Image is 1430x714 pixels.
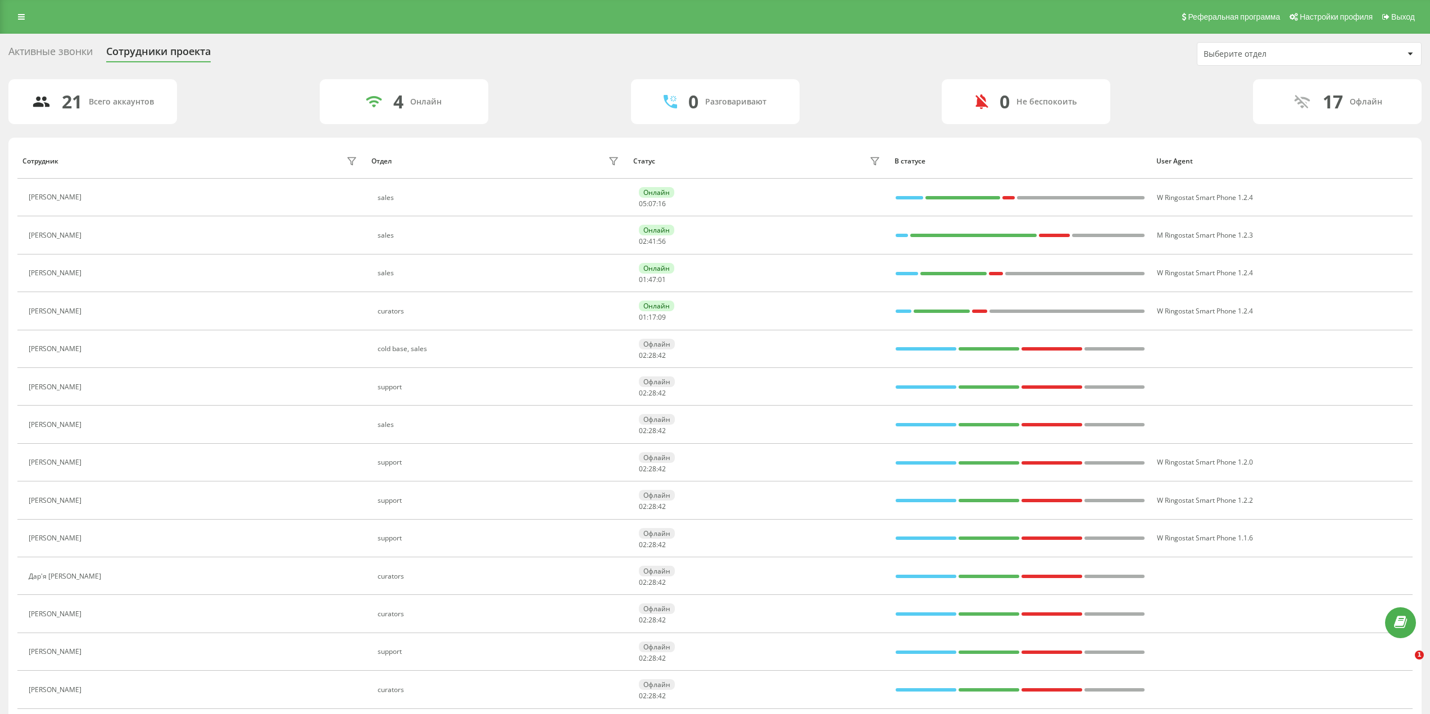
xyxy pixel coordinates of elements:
[639,452,675,463] div: Офлайн
[658,426,666,435] span: 42
[29,231,84,239] div: [PERSON_NAME]
[639,351,647,360] span: 02
[639,503,666,511] div: : :
[895,157,1146,165] div: В статусе
[658,312,666,322] span: 09
[639,339,675,349] div: Офлайн
[648,691,656,701] span: 28
[639,427,666,435] div: : :
[639,200,666,208] div: : :
[639,691,647,701] span: 02
[1323,91,1343,112] div: 17
[639,237,647,246] span: 02
[639,225,674,235] div: Онлайн
[378,345,622,353] div: cold base, sales
[639,579,666,586] div: : :
[639,276,666,284] div: : :
[658,691,666,701] span: 42
[29,648,84,656] div: [PERSON_NAME]
[29,269,84,277] div: [PERSON_NAME]
[1300,12,1373,21] span: Настройки профиля
[29,345,84,353] div: [PERSON_NAME]
[658,615,666,625] span: 42
[29,572,104,580] div: Дар'я [PERSON_NAME]
[29,610,84,618] div: [PERSON_NAME]
[378,194,622,202] div: sales
[378,648,622,656] div: support
[639,528,675,539] div: Офлайн
[639,679,675,690] div: Офлайн
[658,388,666,398] span: 42
[1156,157,1408,165] div: User Agent
[648,426,656,435] span: 28
[639,312,647,322] span: 01
[705,97,766,107] div: Разговаривают
[658,351,666,360] span: 42
[378,610,622,618] div: curators
[639,616,666,624] div: : :
[378,307,622,315] div: curators
[639,389,666,397] div: : :
[658,653,666,663] span: 42
[648,540,656,549] span: 28
[639,187,674,198] div: Онлайн
[371,157,392,165] div: Отдел
[410,97,442,107] div: Онлайн
[378,421,622,429] div: sales
[658,199,666,208] span: 16
[658,464,666,474] span: 42
[639,603,675,614] div: Офлайн
[639,426,647,435] span: 02
[1392,651,1419,677] iframe: Intercom live chat
[1157,533,1253,543] span: W Ringostat Smart Phone 1.1.6
[378,572,622,580] div: curators
[633,157,655,165] div: Статус
[22,157,58,165] div: Сотрудник
[378,534,622,542] div: support
[648,464,656,474] span: 28
[1188,12,1280,21] span: Реферальная программа
[1350,97,1382,107] div: Офлайн
[29,497,84,504] div: [PERSON_NAME]
[658,237,666,246] span: 56
[639,263,674,274] div: Онлайн
[1157,306,1253,316] span: W Ringostat Smart Phone 1.2.4
[29,686,84,694] div: [PERSON_NAME]
[29,383,84,391] div: [PERSON_NAME]
[378,269,622,277] div: sales
[639,414,675,425] div: Офлайн
[639,301,674,311] div: Онлайн
[639,465,666,473] div: : :
[658,502,666,511] span: 42
[378,686,622,694] div: curators
[658,540,666,549] span: 42
[29,458,84,466] div: [PERSON_NAME]
[639,376,675,387] div: Офлайн
[648,653,656,663] span: 28
[1157,268,1253,278] span: W Ringostat Smart Phone 1.2.4
[106,46,211,63] div: Сотрудники проекта
[639,352,666,360] div: : :
[1016,97,1077,107] div: Не беспокоить
[639,490,675,501] div: Офлайн
[29,307,84,315] div: [PERSON_NAME]
[639,541,666,549] div: : :
[648,615,656,625] span: 28
[648,577,656,587] span: 28
[658,577,666,587] span: 42
[648,351,656,360] span: 28
[639,238,666,245] div: : :
[1157,495,1253,505] span: W Ringostat Smart Phone 1.2.2
[393,91,403,112] div: 4
[648,199,656,208] span: 07
[1157,457,1253,467] span: W Ringostat Smart Phone 1.2.0
[1157,230,1253,240] span: M Ringostat Smart Phone 1.2.3
[1391,12,1415,21] span: Выход
[8,46,93,63] div: Активные звонки
[1000,91,1010,112] div: 0
[378,383,622,391] div: support
[29,193,84,201] div: [PERSON_NAME]
[1157,193,1253,202] span: W Ringostat Smart Phone 1.2.4
[648,388,656,398] span: 28
[639,388,647,398] span: 02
